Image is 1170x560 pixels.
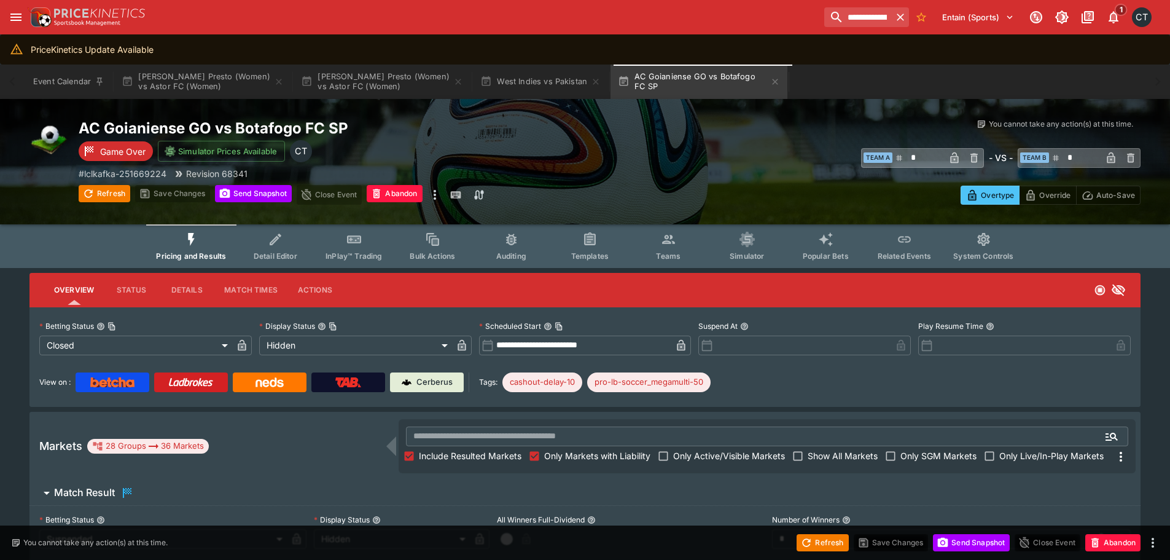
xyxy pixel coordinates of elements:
[1085,534,1141,551] button: Abandon
[367,187,422,199] span: Mark an event as closed and abandoned.
[989,119,1133,130] p: You cannot take any action(s) at this time.
[158,141,285,162] button: Simulator Prices Available
[1115,4,1128,16] span: 1
[698,321,738,331] p: Suspend At
[1085,535,1141,548] span: Mark an event as closed and abandoned.
[1102,6,1125,28] button: Notifications
[933,534,1010,551] button: Send Snapshot
[390,373,464,392] a: Cerberus
[335,377,361,387] img: TabNZ
[587,376,711,388] span: pro-lb-soccer_megamulti-50
[1111,283,1126,298] svg: Hidden
[587,373,711,392] div: Betting Target: cerberus
[329,322,337,331] button: Copy To Clipboard
[981,189,1014,202] p: Overtype
[496,251,526,261] span: Auditing
[911,7,931,27] button: No Bookmarks
[29,119,69,158] img: soccer.png
[44,275,104,305] button: Overview
[294,65,470,99] button: [PERSON_NAME] Presto (Women) vs Astor FC (Women)
[186,167,248,180] p: Revision 68341
[961,186,1020,205] button: Overtype
[23,537,168,548] p: You cannot take any action(s) at this time.
[100,145,146,158] p: Game Over
[864,152,892,163] span: Team A
[1076,186,1141,205] button: Auto-Save
[610,65,787,99] button: AC Goianiense GO vs Botafogo FC SP
[29,481,1141,505] button: Match Result
[497,515,585,525] p: All Winners Full-Dividend
[39,336,232,355] div: Closed
[1113,449,1128,464] svg: More
[90,377,135,387] img: Betcha
[900,449,977,462] span: Only SGM Markets
[1051,6,1073,28] button: Toggle light/dark mode
[842,516,851,524] button: Number of Winners
[79,119,610,138] h2: Copy To Clipboard
[555,322,563,331] button: Copy To Clipboard
[39,373,71,392] label: View on :
[39,515,94,525] p: Betting Status
[27,5,52,30] img: PriceKinetics Logo
[961,186,1141,205] div: Start From
[31,38,154,61] div: PriceKinetics Update Available
[39,321,94,331] p: Betting Status
[26,65,112,99] button: Event Calendar
[1019,186,1076,205] button: Override
[114,65,291,99] button: [PERSON_NAME] Presto (Women) vs Astor FC (Women)
[259,321,315,331] p: Display Status
[254,251,297,261] span: Detail Editor
[740,322,749,331] button: Suspend At
[986,322,994,331] button: Play Resume Time
[290,140,312,162] div: Cameron Tarver
[1025,6,1047,28] button: Connected to PK
[587,516,596,524] button: All Winners Full-Dividend
[673,449,785,462] span: Only Active/Visible Markets
[935,7,1021,27] button: Select Tenant
[259,336,452,355] div: Hidden
[772,515,840,525] p: Number of Winners
[372,516,381,524] button: Display Status
[1132,7,1152,27] div: Cameron Tarver
[416,376,453,388] p: Cerberus
[1145,535,1160,550] button: more
[255,377,283,387] img: Neds
[146,224,1023,268] div: Event type filters
[318,322,326,331] button: Display StatusCopy To Clipboard
[427,185,442,205] button: more
[287,275,343,305] button: Actions
[544,449,650,462] span: Only Markets with Liability
[326,251,382,261] span: InPlay™ Trading
[96,322,105,331] button: Betting StatusCopy To Clipboard
[544,322,552,331] button: Scheduled StartCopy To Clipboard
[39,439,82,453] h5: Markets
[92,439,204,454] div: 28 Groups 36 Markets
[5,6,27,28] button: open drawer
[1039,189,1071,202] p: Override
[953,251,1013,261] span: System Controls
[1101,425,1123,448] button: Open
[1020,152,1049,163] span: Team B
[797,534,848,551] button: Refresh
[419,449,521,462] span: Include Resulted Markets
[502,376,582,388] span: cashout-delay-10
[410,251,455,261] span: Bulk Actions
[214,275,287,305] button: Match Times
[367,185,422,202] button: Abandon
[314,515,370,525] p: Display Status
[79,185,130,202] button: Refresh
[215,185,292,202] button: Send Snapshot
[54,9,145,18] img: PriceKinetics
[54,20,120,26] img: Sportsbook Management
[79,167,166,180] p: Copy To Clipboard
[96,516,105,524] button: Betting Status
[1094,284,1106,296] svg: Closed
[1128,4,1155,31] button: Cameron Tarver
[803,251,849,261] span: Popular Bets
[104,275,159,305] button: Status
[918,321,983,331] p: Play Resume Time
[402,377,411,387] img: Cerberus
[989,151,1013,164] h6: - VS -
[168,377,213,387] img: Ladbrokes
[502,373,582,392] div: Betting Target: cerberus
